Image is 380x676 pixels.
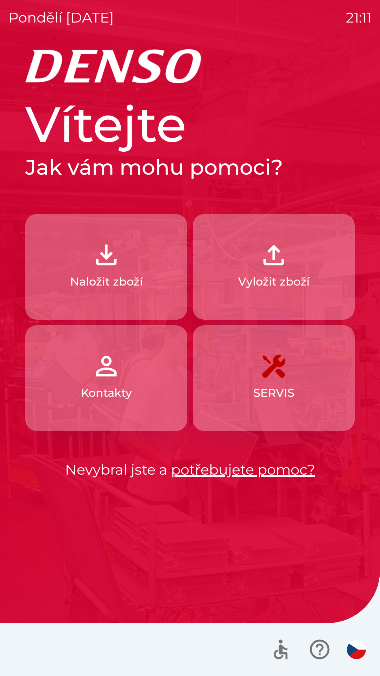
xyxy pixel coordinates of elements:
[25,214,187,320] button: Naložit zboží
[81,384,132,401] p: Kontakty
[253,384,294,401] p: SERVIS
[91,239,122,270] img: 918cc13a-b407-47b8-8082-7d4a57a89498.png
[258,239,289,270] img: 2fb22d7f-6f53-46d3-a092-ee91fce06e5d.png
[193,214,355,320] button: Vyložit zboží
[347,640,366,659] img: cs flag
[193,325,355,431] button: SERVIS
[25,94,355,154] h1: Vítejte
[91,351,122,382] img: 072f4d46-cdf8-44b2-b931-d189da1a2739.png
[238,273,310,290] p: Vyložit zboží
[70,273,143,290] p: Naložit zboží
[25,325,187,431] button: Kontakty
[346,7,372,28] p: 21:11
[8,7,114,28] p: pondělí [DATE]
[258,351,289,382] img: 7408382d-57dc-4d4c-ad5a-dca8f73b6e74.png
[25,154,355,180] h2: Jak vám mohu pomoci?
[171,461,315,478] a: potřebujete pomoc?
[25,49,355,83] img: Logo
[25,459,355,480] p: Nevybral jste a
